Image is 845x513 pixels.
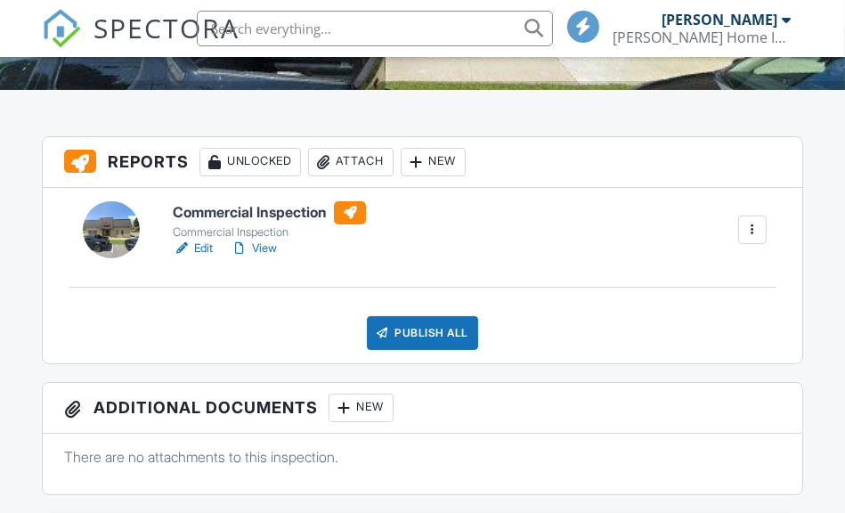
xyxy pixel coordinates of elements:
div: Attach [308,148,394,176]
h3: Reports [43,137,801,188]
h6: Commercial Inspection [173,201,366,224]
div: Nestor Home Inspections [613,28,792,46]
div: Publish All [367,316,478,350]
p: There are no attachments to this inspection. [64,447,780,467]
span: SPECTORA [93,9,240,46]
input: Search everything... [197,11,553,46]
h3: Additional Documents [43,383,801,434]
div: New [329,394,394,422]
a: SPECTORA [42,24,240,61]
div: [PERSON_NAME] [662,11,778,28]
div: New [401,148,466,176]
a: Commercial Inspection Commercial Inspection [173,201,366,240]
img: The Best Home Inspection Software - Spectora [42,9,81,48]
div: Unlocked [199,148,301,176]
a: Edit [173,240,213,257]
a: View [231,240,277,257]
div: Commercial Inspection [173,225,366,240]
